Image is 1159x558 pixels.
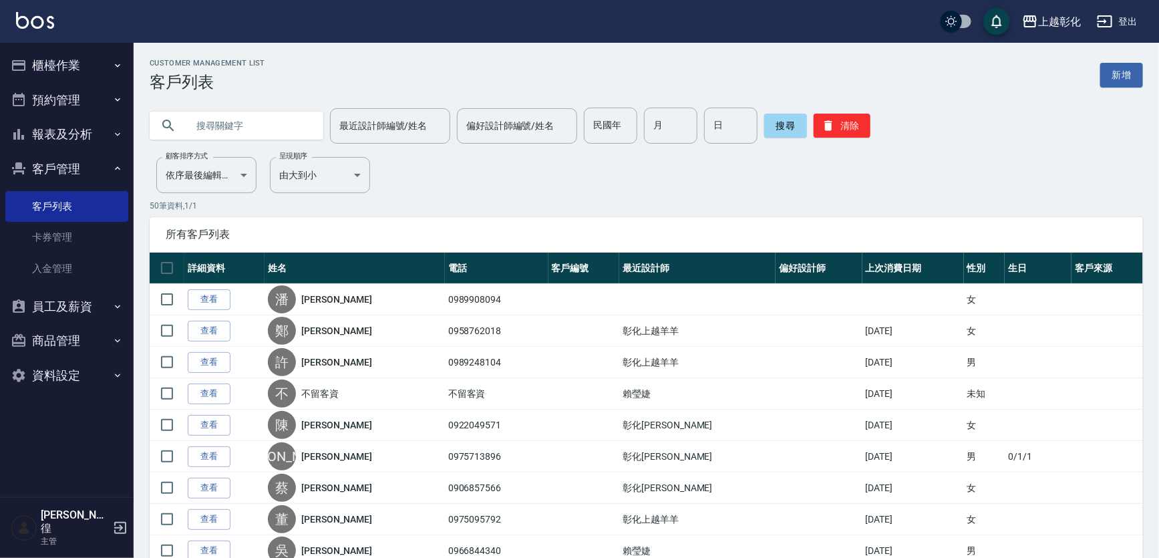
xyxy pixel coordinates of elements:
button: 資料設定 [5,358,128,393]
a: [PERSON_NAME] [301,481,372,495]
h5: [PERSON_NAME]徨 [41,509,109,535]
td: 女 [964,284,1005,315]
td: 男 [964,441,1005,472]
th: 姓名 [265,253,445,284]
td: 0922049571 [445,410,548,441]
button: 櫃檯作業 [5,48,128,83]
a: [PERSON_NAME] [301,418,372,432]
th: 上次消費日期 [862,253,964,284]
td: 不留客資 [445,378,548,410]
p: 主管 [41,535,109,547]
td: 男 [964,347,1005,378]
td: 賴瑩婕 [619,378,776,410]
h3: 客戶列表 [150,73,265,92]
a: [PERSON_NAME] [301,324,372,337]
th: 偏好設計師 [776,253,862,284]
div: 不 [268,380,296,408]
th: 客戶編號 [548,253,620,284]
button: 清除 [814,114,870,138]
button: 報表及分析 [5,117,128,152]
div: 潘 [268,285,296,313]
div: 陳 [268,411,296,439]
a: 入金管理 [5,253,128,284]
td: 女 [964,410,1005,441]
a: 查看 [188,289,230,310]
p: 50 筆資料, 1 / 1 [150,200,1143,212]
td: [DATE] [862,315,964,347]
span: 所有客戶列表 [166,228,1127,241]
a: 查看 [188,478,230,499]
a: 客戶列表 [5,191,128,222]
button: 登出 [1092,9,1143,34]
th: 性別 [964,253,1005,284]
td: 0906857566 [445,472,548,504]
div: 許 [268,348,296,376]
h2: Customer Management List [150,59,265,67]
a: [PERSON_NAME] [301,544,372,557]
th: 最近設計師 [619,253,776,284]
button: 客戶管理 [5,152,128,186]
th: 詳細資料 [184,253,265,284]
td: 彰化[PERSON_NAME] [619,441,776,472]
button: 搜尋 [764,114,807,138]
a: [PERSON_NAME] [301,450,372,463]
a: 查看 [188,446,230,467]
label: 呈現順序 [279,151,307,161]
td: [DATE] [862,472,964,504]
div: 依序最後編輯時間 [156,157,257,193]
input: 搜尋關鍵字 [187,108,313,144]
td: 女 [964,504,1005,535]
td: 0989248104 [445,347,548,378]
td: 彰化[PERSON_NAME] [619,472,776,504]
button: 商品管理 [5,323,128,358]
td: 0958762018 [445,315,548,347]
button: 預約管理 [5,83,128,118]
a: 不留客資 [301,387,339,400]
div: 上越彰化 [1038,13,1081,30]
th: 客戶來源 [1071,253,1143,284]
td: 未知 [964,378,1005,410]
button: 員工及薪資 [5,289,128,324]
td: 彰化[PERSON_NAME] [619,410,776,441]
td: 0/1/1 [1005,441,1071,472]
div: 董 [268,505,296,533]
td: [DATE] [862,378,964,410]
a: [PERSON_NAME] [301,513,372,526]
td: 彰化上越羊羊 [619,347,776,378]
th: 電話 [445,253,548,284]
td: 彰化上越羊羊 [619,315,776,347]
th: 生日 [1005,253,1071,284]
img: Logo [16,12,54,29]
a: 查看 [188,415,230,436]
button: 上越彰化 [1017,8,1086,35]
td: 女 [964,472,1005,504]
img: Person [11,515,37,541]
a: 卡券管理 [5,222,128,253]
div: 蔡 [268,474,296,502]
a: [PERSON_NAME] [301,293,372,306]
td: 0975713896 [445,441,548,472]
td: [DATE] [862,441,964,472]
td: 女 [964,315,1005,347]
td: [DATE] [862,504,964,535]
td: 0975095792 [445,504,548,535]
td: [DATE] [862,410,964,441]
a: 查看 [188,352,230,373]
a: [PERSON_NAME] [301,356,372,369]
div: 由大到小 [270,157,370,193]
td: 彰化上越羊羊 [619,504,776,535]
a: 查看 [188,509,230,530]
button: save [983,8,1010,35]
div: 鄭 [268,317,296,345]
td: [DATE] [862,347,964,378]
a: 新增 [1100,63,1143,88]
a: 查看 [188,384,230,404]
div: [PERSON_NAME] [268,442,296,470]
label: 顧客排序方式 [166,151,208,161]
td: 0989908094 [445,284,548,315]
a: 查看 [188,321,230,341]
